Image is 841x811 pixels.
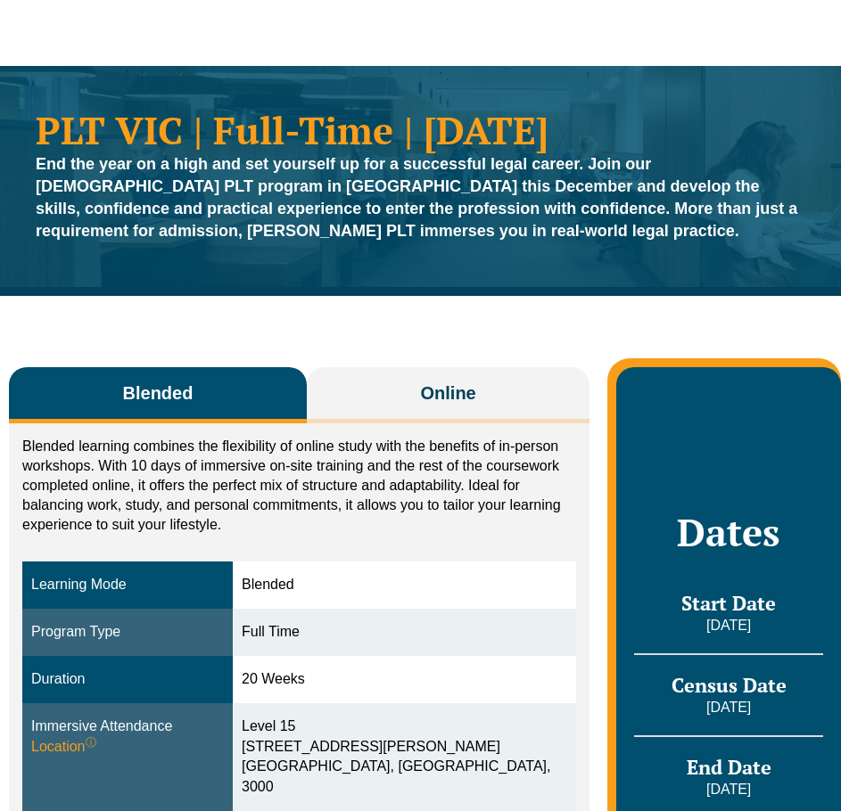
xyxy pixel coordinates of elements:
div: Program Type [31,622,224,643]
div: Duration [31,669,224,690]
span: Online [421,381,476,405]
h2: Dates [634,510,823,554]
span: Blended [123,381,194,405]
div: Level 15 [STREET_ADDRESS][PERSON_NAME] [GEOGRAPHIC_DATA], [GEOGRAPHIC_DATA], 3000 [242,717,567,798]
p: [DATE] [634,698,823,717]
span: End Date [687,754,771,780]
span: Location [31,737,96,758]
div: Blended [242,575,567,595]
span: Start Date [681,590,776,616]
div: 20 Weeks [242,669,567,690]
p: [DATE] [634,780,823,799]
sup: ⓘ [86,736,96,749]
p: [DATE] [634,616,823,635]
strong: End the year on a high and set yourself up for a successful legal career. Join our [DEMOGRAPHIC_D... [36,155,797,240]
h1: PLT VIC | Full-Time | [DATE] [36,111,805,149]
div: Immersive Attendance [31,717,224,758]
span: Census Date [672,672,787,698]
p: Blended learning combines the flexibility of online study with the benefits of in-person workshop... [22,437,576,535]
div: Full Time [242,622,567,643]
div: Learning Mode [31,575,224,595]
